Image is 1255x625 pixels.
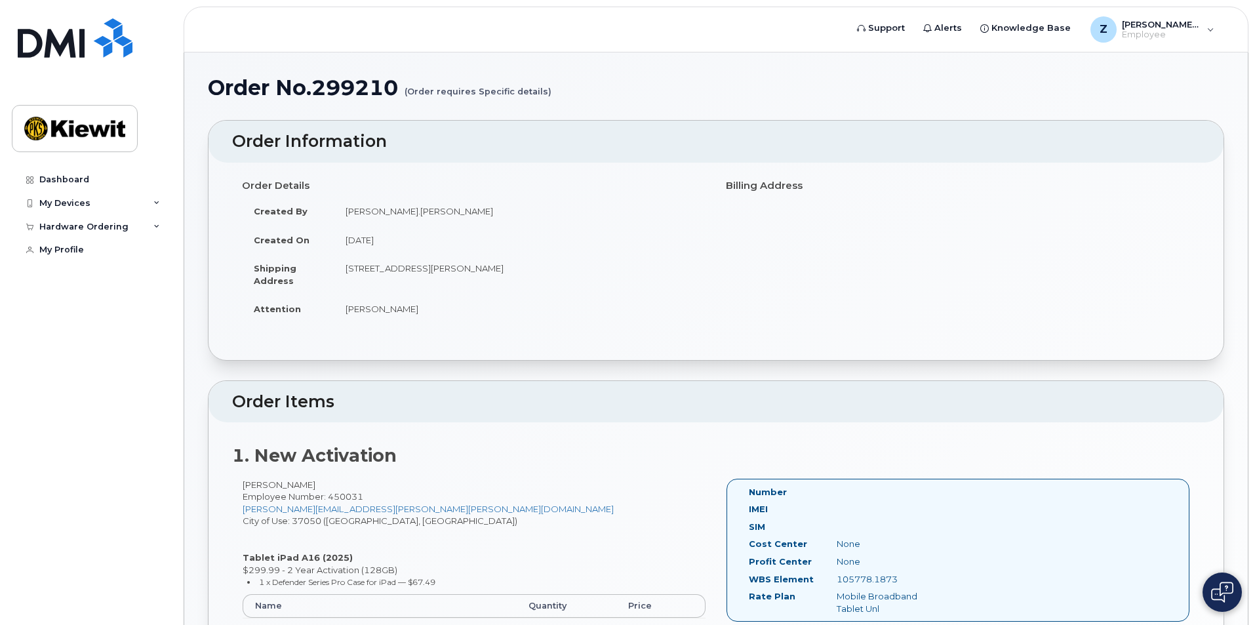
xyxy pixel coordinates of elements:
h4: Order Details [242,180,706,192]
strong: Created By [254,206,308,216]
strong: Tablet iPad A16 (2025) [243,552,353,563]
td: [PERSON_NAME].[PERSON_NAME] [334,197,706,226]
label: Number [749,486,787,498]
h4: Billing Address [726,180,1190,192]
label: Rate Plan [749,590,795,603]
th: Price [616,594,706,618]
label: WBS Element [749,573,814,586]
label: Profit Center [749,555,812,568]
strong: Attention [254,304,301,314]
div: Mobile Broadband Tablet Unl [827,590,950,615]
label: SIM [749,521,765,533]
label: Cost Center [749,538,807,550]
strong: 1. New Activation [232,445,397,466]
th: Quantity [517,594,616,618]
strong: Created On [254,235,309,245]
small: 1 x Defender Series Pro Case for iPad — $67.49 [259,577,435,587]
th: Name [243,594,517,618]
h2: Order Information [232,132,1200,151]
span: Employee Number: 450031 [243,491,363,502]
div: 105778.1873 [827,573,950,586]
h2: Order Items [232,393,1200,411]
div: None [827,555,950,568]
td: [STREET_ADDRESS][PERSON_NAME] [334,254,706,294]
label: IMEI [749,503,768,515]
strong: Shipping Address [254,263,296,286]
h1: Order No.299210 [208,76,1224,99]
td: [PERSON_NAME] [334,294,706,323]
a: [PERSON_NAME][EMAIL_ADDRESS][PERSON_NAME][PERSON_NAME][DOMAIN_NAME] [243,504,614,514]
td: [DATE] [334,226,706,254]
div: None [827,538,950,550]
small: (Order requires Specific details) [405,76,551,96]
img: Open chat [1211,582,1233,603]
